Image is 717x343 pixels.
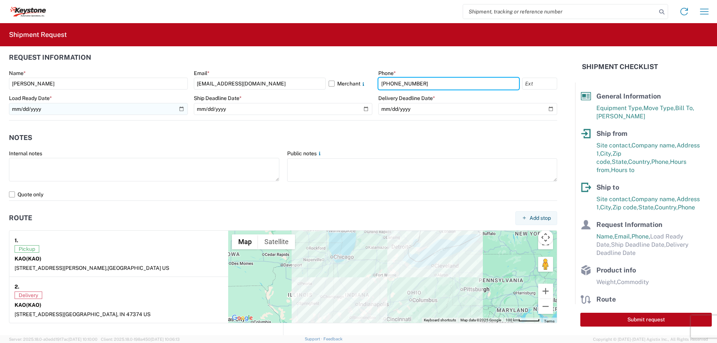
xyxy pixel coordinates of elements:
span: Company name, [631,196,677,203]
label: Email [194,70,209,77]
span: [PERSON_NAME] [596,113,645,120]
button: Show street map [232,234,258,249]
a: Feedback [323,337,342,341]
span: [DATE] 10:10:00 [68,337,97,342]
label: Delivery Deadline Date [378,95,435,102]
h2: Shipment Checklist [582,62,658,71]
span: [GEOGRAPHIC_DATA], IN 47374 US [64,311,150,317]
span: Site contact, [596,142,631,149]
span: Phone [678,204,695,211]
span: Ship Deadline Date, [611,241,666,248]
label: Public notes [287,150,323,157]
span: 100 km [506,318,518,322]
button: Map Scale: 100 km per 53 pixels [503,318,542,323]
label: Merchant [329,78,373,90]
span: Add stop [530,215,551,222]
span: Equipment Type, [596,105,643,112]
input: Ext [522,78,557,90]
button: Zoom out [538,299,553,314]
h2: Notes [9,134,32,141]
h2: Request Information [9,54,91,61]
span: Server: 2025.18.0-a0edd1917ac [9,337,97,342]
h2: Shipment Request [9,30,67,39]
span: Client: 2025.18.0-198a450 [101,337,180,342]
span: [STREET_ADDRESS][PERSON_NAME], [15,265,108,271]
button: Keyboard shortcuts [424,318,456,323]
span: Map data ©2025 Google [460,318,501,322]
span: [DATE] 10:06:13 [150,337,180,342]
span: Copyright © [DATE]-[DATE] Agistix Inc., All Rights Reserved [593,336,708,343]
span: Pickup [15,245,39,253]
a: Support [305,337,323,341]
span: Email, [614,233,631,240]
button: Map camera controls [538,230,553,245]
h2: Route [9,214,32,222]
strong: 1. [15,236,18,245]
label: Phone [378,70,396,77]
span: Zip code, [612,204,638,211]
img: Google [230,313,255,323]
span: General Information [596,92,661,100]
button: Submit request [580,313,712,327]
span: Country, [628,158,651,165]
span: State, [612,158,628,165]
span: [GEOGRAPHIC_DATA] US [108,265,169,271]
span: Phone, [651,158,670,165]
span: State, [638,204,655,211]
a: Terms [544,319,555,323]
span: Bill To, [675,105,694,112]
span: Route [596,295,616,303]
input: Shipment, tracking or reference number [463,4,657,19]
span: Ship to [596,183,619,191]
span: Company name, [631,142,677,149]
span: Product info [596,266,636,274]
a: Open this area in Google Maps (opens a new window) [230,313,255,323]
label: Internal notes [9,150,42,157]
label: Load Ready Date [9,95,52,102]
button: Zoom in [538,284,553,299]
button: Add stop [515,211,557,225]
strong: KAO [15,302,41,308]
span: (KAO) [26,256,41,262]
button: Drag Pegman onto the map to open Street View [538,257,553,272]
span: Hours to [611,166,634,174]
span: (KAO) [26,302,41,308]
strong: KAO [15,256,41,262]
span: Delivery [15,291,42,299]
span: Weight, [596,278,617,286]
button: Show satellite imagery [258,234,295,249]
label: Quote only [9,188,557,200]
span: City, [600,204,612,211]
span: Move Type, [643,105,675,112]
span: Commodity [617,278,649,286]
strong: 2. [15,282,19,291]
label: Name [9,70,26,77]
span: Ship from [596,130,627,137]
span: Site contact, [596,196,631,203]
span: Phone, [631,233,650,240]
span: Request Information [596,221,662,228]
span: City, [600,150,612,157]
span: [STREET_ADDRESS] [15,311,64,317]
label: Ship Deadline Date [194,95,242,102]
span: Name, [596,233,614,240]
span: Country, [655,204,678,211]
